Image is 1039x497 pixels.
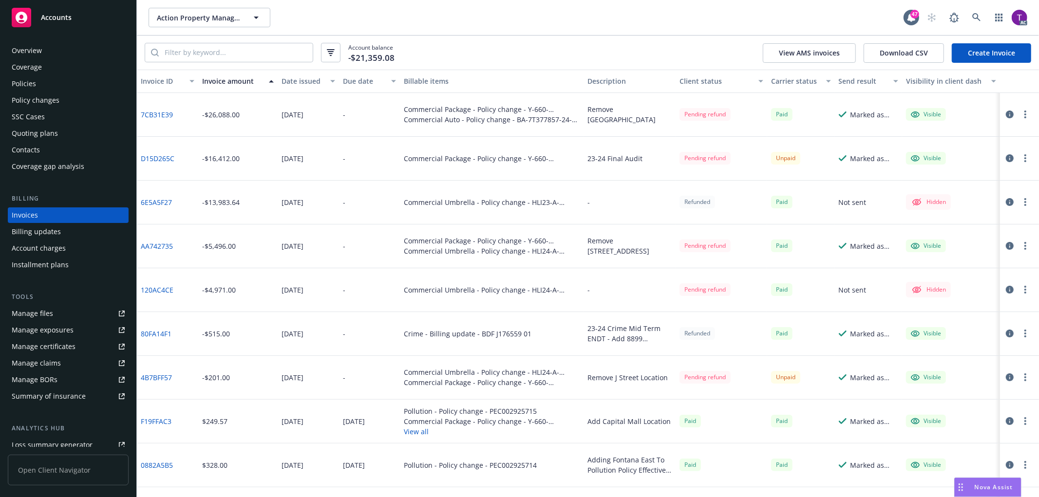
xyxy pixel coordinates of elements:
[850,329,898,339] div: Marked as sent
[839,285,867,295] div: Not sent
[149,8,270,27] button: Action Property Management Inc.
[282,76,324,86] div: Date issued
[8,257,129,273] a: Installment plans
[8,194,129,203] div: Billing
[282,153,303,164] div: [DATE]
[12,43,42,58] div: Overview
[141,76,184,86] div: Invoice ID
[12,142,40,158] div: Contacts
[680,76,753,86] div: Client status
[8,355,129,371] a: Manage claims
[967,8,986,27] a: Search
[12,437,93,453] div: Loss summary generator
[955,478,967,497] div: Drag to move
[587,236,672,256] div: Remove [STREET_ADDRESS]
[8,142,129,158] a: Contacts
[282,416,303,426] div: [DATE]
[839,76,888,86] div: Send result
[202,329,230,339] div: -$515.00
[348,52,395,64] span: -$21,359.08
[676,70,768,93] button: Client status
[404,426,580,437] button: View all
[771,327,793,339] div: Paid
[850,372,898,383] div: Marked as sent
[343,241,345,251] div: -
[12,355,61,371] div: Manage claims
[141,153,174,164] a: D15D265C
[404,76,580,86] div: Billable items
[141,416,171,426] a: F19FFAC3
[864,43,944,63] button: Download CSV
[404,236,580,246] div: Commercial Package - Policy change - Y-660-8470L918-TCT-24
[141,241,173,251] a: AA742735
[404,367,580,377] div: Commercial Umbrella - Policy change - HLI24-A-G74872967
[404,285,580,295] div: Commercial Umbrella - Policy change - HLI24-A-G74872967
[680,459,701,471] div: Paid
[771,415,793,427] div: Paid
[911,284,946,295] div: Hidden
[587,372,668,383] div: Remove J Street Location
[850,416,898,426] div: Marked as sent
[141,329,171,339] a: 80FA14F1
[8,159,129,174] a: Coverage gap analysis
[587,323,672,344] div: 23-24 Crime Mid Term ENDT - Add 8899 [PERSON_NAME] Association Return Premium - Carrier did not c...
[8,388,129,404] a: Summary of insurance
[587,416,671,426] div: Add Capital Mall Location
[202,197,240,207] div: -$13,983.64
[902,70,1000,93] button: Visibility in client dash
[8,92,129,108] a: Policy changes
[8,372,129,387] a: Manage BORs
[850,241,898,251] div: Marked as sent
[282,197,303,207] div: [DATE]
[8,423,129,433] div: Analytics hub
[771,459,793,471] div: Paid
[680,152,731,164] div: Pending refund
[343,153,345,164] div: -
[771,283,793,295] div: Paid
[202,241,236,251] div: -$5,496.00
[348,43,395,62] span: Account balance
[584,70,676,93] button: Description
[404,246,580,256] div: Commercial Umbrella - Policy change - HLI24-A-G74872967
[404,197,580,207] div: Commercial Umbrella - Policy change - HLI23-A-G73725446
[12,126,58,141] div: Quoting plans
[945,8,964,27] a: Report a Bug
[680,415,701,427] div: Paid
[771,239,793,252] span: Paid
[835,70,902,93] button: Send result
[141,372,172,383] a: 4B7BFF57
[680,283,731,295] div: Pending refund
[12,76,36,92] div: Policies
[910,10,919,18] div: 47
[12,322,74,338] div: Manage exposures
[12,339,76,354] div: Manage certificates
[8,240,129,256] a: Account charges
[343,76,386,86] div: Due date
[8,126,129,141] a: Quoting plans
[954,478,1021,497] button: Nova Assist
[839,197,867,207] div: Not sent
[911,110,941,119] div: Visible
[771,196,793,208] div: Paid
[282,110,303,120] div: [DATE]
[12,240,66,256] div: Account charges
[8,322,129,338] a: Manage exposures
[12,224,61,239] div: Billing updates
[159,43,313,62] input: Filter by keyword...
[8,109,129,125] a: SSC Cases
[404,114,580,125] div: Commercial Auto - Policy change - BA-7T377857-24-14-G
[680,371,731,383] div: Pending refund
[680,327,715,339] div: Refunded
[141,285,173,295] a: 120AC4CE
[952,43,1031,63] a: Create Invoice
[767,70,834,93] button: Carrier status
[8,207,129,223] a: Invoices
[339,70,400,93] button: Due date
[911,417,941,425] div: Visible
[587,76,672,86] div: Description
[282,372,303,383] div: [DATE]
